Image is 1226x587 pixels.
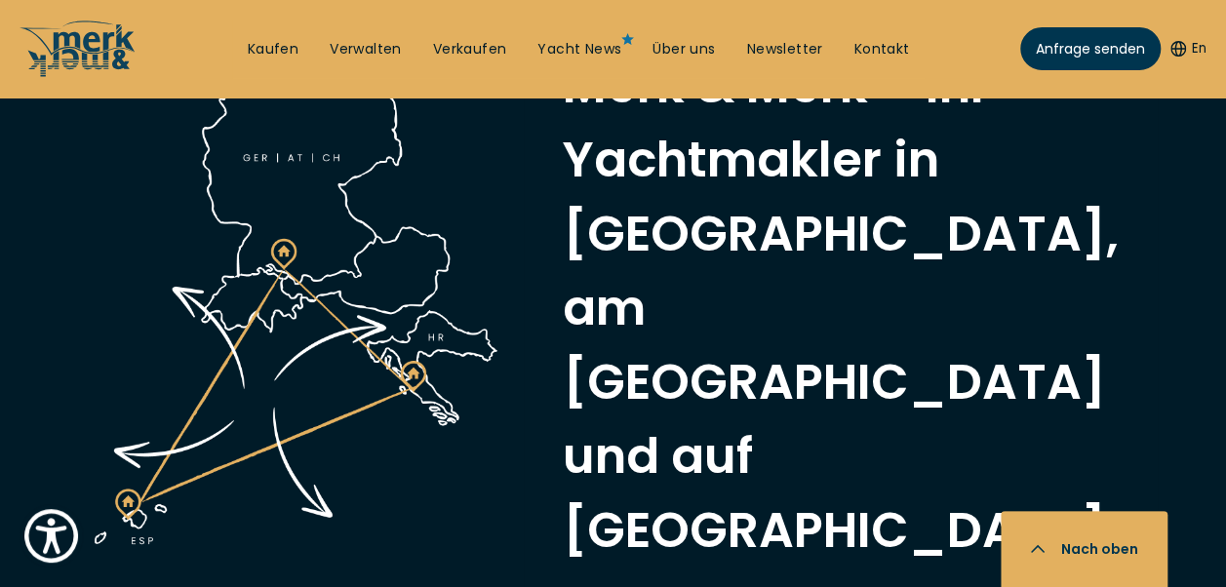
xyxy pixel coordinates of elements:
[330,40,402,59] a: Verwalten
[653,40,715,59] a: Über uns
[563,49,1119,567] h3: Merk & Merk – Ihr Yachtmakler in [GEOGRAPHIC_DATA], am [GEOGRAPHIC_DATA] und auf [GEOGRAPHIC_DATA]
[1170,39,1206,59] button: En
[537,40,621,59] a: Yacht News
[747,40,823,59] a: Newsletter
[1001,511,1167,587] button: Nach oben
[1036,39,1145,59] span: Anfrage senden
[1020,27,1161,70] a: Anfrage senden
[248,40,298,59] a: Kaufen
[854,40,910,59] a: Kontakt
[433,40,507,59] a: Verkaufen
[20,504,83,567] button: Show Accessibility Preferences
